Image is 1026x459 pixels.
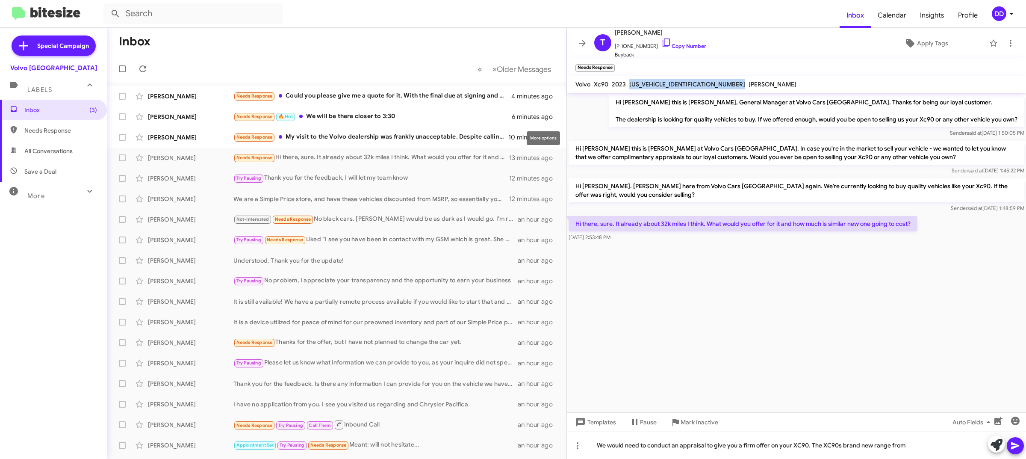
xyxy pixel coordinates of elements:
button: DD [985,6,1017,21]
span: Appointment Set [236,442,274,448]
div: [PERSON_NAME] [148,154,233,162]
div: an hour ago [518,215,560,224]
div: [PERSON_NAME] [148,379,233,388]
span: » [492,64,497,74]
span: More [27,192,45,200]
span: Try Pausing [236,237,261,243]
span: Labels [27,86,52,94]
div: It is a device utilized for peace of mind for our preowned inventory and part of our Simple Price... [233,318,518,326]
input: Search [103,3,283,24]
span: (3) [89,106,97,114]
div: an hour ago [518,400,560,409]
button: Templates [567,415,623,430]
div: 4 minutes ago [511,92,560,101]
div: Please let us know what information we can provide to you, as your inquire did not specify a vehicle [233,358,518,368]
p: Hi [PERSON_NAME]. [PERSON_NAME] here from Volvo Cars [GEOGRAPHIC_DATA] again. We’re currently loo... [569,178,1024,202]
div: Thank you for the feedback, I will let my team know [233,173,509,183]
div: We are a Simple Price store, and have these vehicles discounted from MSRP, so essentially you are... [233,195,509,203]
div: 12 minutes ago [509,195,560,203]
span: Needs Response [275,216,311,222]
span: Apply Tags [917,36,948,51]
div: 10 minutes ago [508,133,560,142]
small: Needs Response [575,64,615,72]
button: Mark Inactive [663,415,725,430]
span: [US_VEHICLE_IDENTIFICATION_NUMBER] [629,80,745,88]
div: Liked “I see you have been in contact with my GSM which is great. She will be back in office [DAT... [233,235,518,245]
span: Xc90 [594,80,608,88]
span: Needs Response [236,340,273,345]
span: Needs Response [310,442,347,448]
span: Needs Response [236,93,273,99]
div: 6 minutes ago [512,113,560,121]
button: Next [487,60,556,78]
div: [PERSON_NAME] [148,236,233,244]
span: « [478,64,482,74]
div: Thank you for the feedback. Is there any information I can provide for you on the vehicle we have... [233,379,518,388]
span: Mark Inactive [681,415,718,430]
span: 2023 [612,80,626,88]
div: DD [992,6,1006,21]
a: Special Campaign [12,36,96,56]
span: Volvo [575,80,590,88]
div: Volvo [GEOGRAPHIC_DATA] [10,64,97,72]
div: [PERSON_NAME] [148,174,233,183]
a: Insights [913,3,951,28]
p: Hi [PERSON_NAME] this is [PERSON_NAME] at Volvo Cars [GEOGRAPHIC_DATA]. In case you're in the mar... [569,141,1024,165]
div: an hour ago [518,297,560,306]
div: [PERSON_NAME] [148,297,233,306]
div: We would need to conduct an appraisal to give you a firm offer on your XC90. The XC90s brand new ... [567,432,1026,459]
span: Needs Response [267,237,303,243]
div: Could you please give me a quote for it. With the final due at signing and monthly payments? For ... [233,91,511,101]
a: Profile [951,3,985,28]
span: Try Pausing [236,360,261,366]
div: an hour ago [518,379,560,388]
div: [PERSON_NAME] [148,92,233,101]
div: No black cars. [PERSON_NAME] would be as dark as I would go. I'm really not in the market. [233,214,518,224]
div: My visit to the Volvo dealership was frankly unacceptable. Despite calling ahead to confirm timin... [233,132,508,142]
a: Copy Number [661,43,706,49]
div: [PERSON_NAME] [148,441,233,450]
div: an hour ago [518,338,560,347]
p: Hi there, sure. It already about 32k miles I think. What would you offer for it and how much is s... [569,216,917,231]
div: [PERSON_NAME] [148,113,233,121]
span: All Conversations [24,147,73,155]
span: Needs Response [236,423,273,428]
button: Previous [472,60,487,78]
div: I have no application from you. I see you visited us regarding and Chrysler Pacifica [233,400,518,409]
div: Hi there, sure. It already about 32k miles I think. What would you offer for it and how much is s... [233,153,509,163]
div: an hour ago [518,359,560,367]
span: Templates [574,415,616,430]
div: [PERSON_NAME] [148,195,233,203]
span: T [600,36,605,50]
span: Save a Deal [24,167,56,176]
div: an hour ago [518,256,560,265]
span: said at [967,130,982,136]
span: Try Pausing [236,278,261,284]
span: Needs Response [236,134,273,140]
div: [PERSON_NAME] [148,277,233,285]
span: [PERSON_NAME] [749,80,796,88]
span: Try Pausing [278,423,303,428]
span: [PHONE_NUMBER] [615,38,706,50]
span: Sender [DATE] 1:50:05 PM [950,130,1024,136]
div: More options [527,131,560,145]
span: Special Campaign [37,41,89,50]
div: Meant: will not hesitate... [233,440,518,450]
div: an hour ago [518,421,560,429]
span: Calendar [871,3,913,28]
button: Apply Tags [867,36,985,51]
p: Hi [PERSON_NAME] this is [PERSON_NAME], General Manager at Volvo Cars [GEOGRAPHIC_DATA]. Thanks f... [609,95,1024,127]
div: an hour ago [518,236,560,244]
span: [DATE] 2:53:48 PM [569,234,610,240]
span: Older Messages [497,65,551,74]
button: Auto Fields [946,415,1000,430]
div: [PERSON_NAME] [148,359,233,367]
div: [PERSON_NAME] [148,256,233,265]
span: Auto Fields [952,415,994,430]
a: Inbox [840,3,871,28]
div: No problem, I appreciate your transparency and the opportunity to earn your business [233,276,518,286]
span: Try Pausing [236,175,261,181]
span: Sender [DATE] 1:48:59 PM [951,205,1024,211]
